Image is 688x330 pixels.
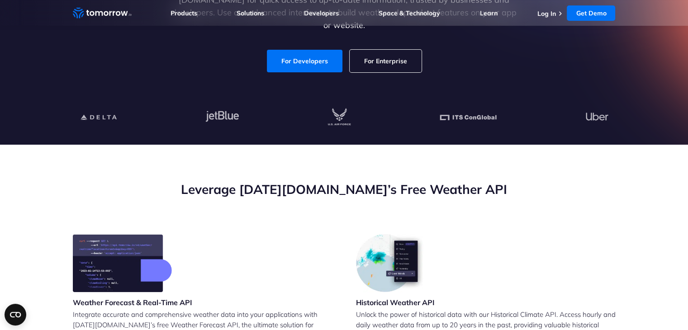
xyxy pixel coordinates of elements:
a: For Enterprise [350,50,422,72]
a: Developers [304,9,339,17]
button: Open CMP widget [5,304,26,325]
a: Solutions [237,9,264,17]
a: Get Demo [567,5,615,21]
h3: Historical Weather API [356,297,435,307]
h2: Leverage [DATE][DOMAIN_NAME]’s Free Weather API [73,181,616,198]
a: Log In [537,9,555,18]
h3: Weather Forecast & Real-Time API [73,297,192,307]
a: Learn [480,9,498,17]
a: Space & Technology [379,9,440,17]
a: For Developers [267,50,342,72]
a: Home link [73,6,132,20]
a: Products [171,9,197,17]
